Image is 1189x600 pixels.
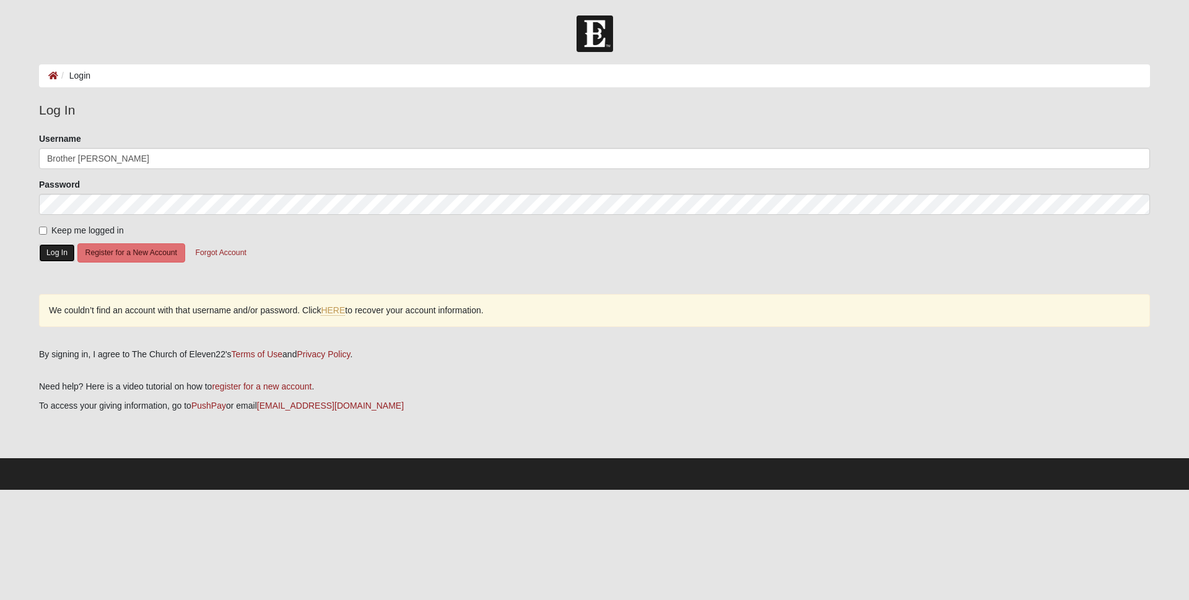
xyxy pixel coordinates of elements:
a: Terms of Use [232,349,282,359]
a: PushPay [191,401,226,411]
a: [EMAIL_ADDRESS][DOMAIN_NAME] [257,401,404,411]
a: HERE [321,305,345,316]
div: By signing in, I agree to The Church of Eleven22's and . [39,348,1150,361]
input: Keep me logged in [39,227,47,235]
img: Church of Eleven22 Logo [577,15,613,52]
div: We couldn’t find an account with that username and/or password. Click to recover your account inf... [39,294,1150,327]
p: Need help? Here is a video tutorial on how to . [39,380,1150,393]
button: Forgot Account [188,243,255,263]
button: Register for a New Account [77,243,185,263]
li: Login [58,69,90,82]
a: register for a new account [212,381,311,391]
legend: Log In [39,100,1150,120]
label: Password [39,178,80,191]
a: Privacy Policy [297,349,350,359]
button: Log In [39,244,75,262]
label: Username [39,133,81,145]
span: Keep me logged in [51,225,124,235]
p: To access your giving information, go to or email [39,399,1150,412]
